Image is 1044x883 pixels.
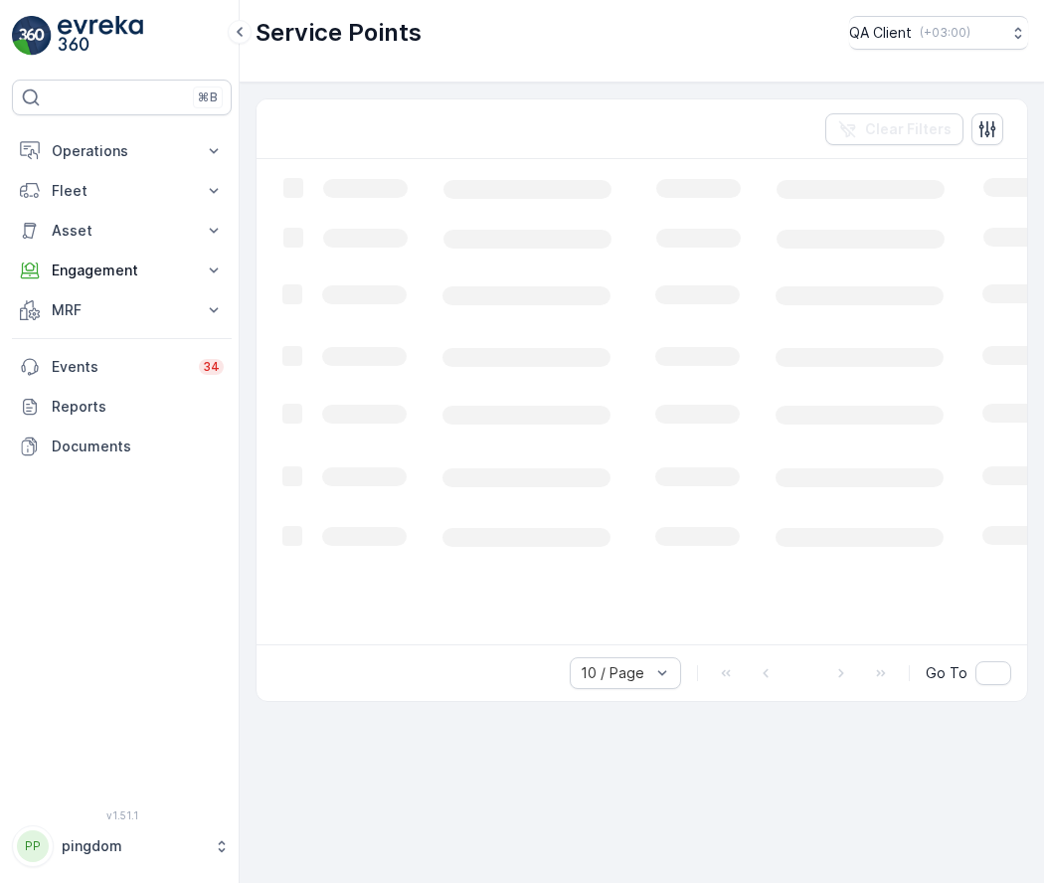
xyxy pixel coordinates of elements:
button: QA Client(+03:00) [849,16,1028,50]
p: Documents [52,437,224,456]
button: Operations [12,131,232,171]
button: PPpingdom [12,825,232,867]
p: Fleet [52,181,192,201]
p: 34 [203,359,220,375]
p: Service Points [256,17,422,49]
p: Operations [52,141,192,161]
p: Clear Filters [865,119,952,139]
img: logo [12,16,52,56]
p: ( +03:00 ) [920,25,970,41]
button: Fleet [12,171,232,211]
button: Asset [12,211,232,251]
p: Engagement [52,261,192,280]
a: Events34 [12,347,232,387]
div: PP [17,830,49,862]
a: Documents [12,427,232,466]
span: v 1.51.1 [12,809,232,821]
a: Reports [12,387,232,427]
p: QA Client [849,23,912,43]
button: MRF [12,290,232,330]
p: ⌘B [198,89,218,105]
p: pingdom [62,836,204,856]
img: logo_light-DOdMpM7g.png [58,16,143,56]
button: Clear Filters [825,113,963,145]
p: MRF [52,300,192,320]
p: Asset [52,221,192,241]
span: Go To [926,663,967,683]
p: Events [52,357,187,377]
p: Reports [52,397,224,417]
button: Engagement [12,251,232,290]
